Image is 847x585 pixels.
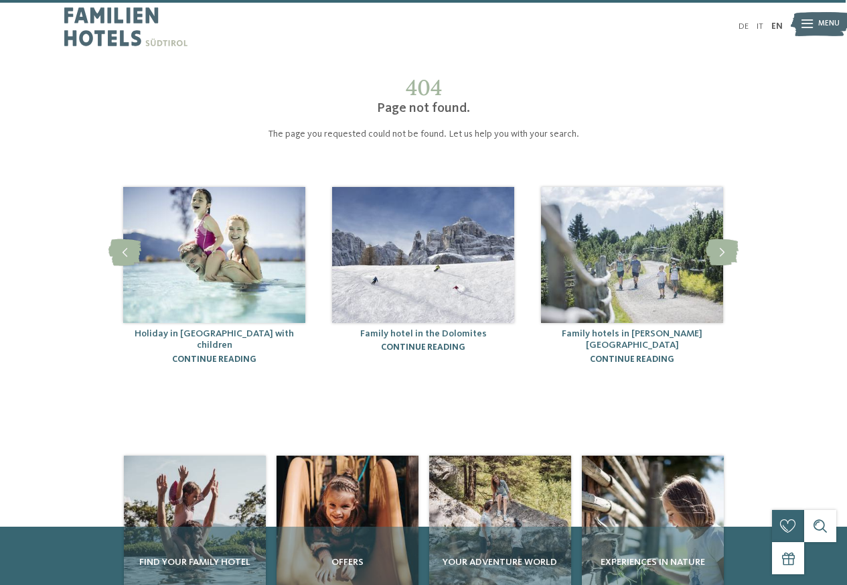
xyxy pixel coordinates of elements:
[562,329,702,350] a: Family hotels in [PERSON_NAME][GEOGRAPHIC_DATA]
[739,22,749,31] a: DE
[406,74,442,101] span: 404
[123,187,305,323] img: 404
[135,329,294,350] a: Holiday in [GEOGRAPHIC_DATA] with children
[381,343,465,352] a: continue reading
[435,556,566,569] span: Your adventure world
[282,556,413,569] span: Offers
[587,556,718,569] span: Experiences in nature
[377,102,470,115] span: Page not found.
[129,556,260,569] span: Find your family hotel
[360,329,487,338] a: Family hotel in the Dolomites
[590,355,674,364] a: continue reading
[818,19,840,29] span: Menu
[332,187,514,323] img: 404
[757,22,763,31] a: IT
[771,22,783,31] a: EN
[169,127,678,141] p: The page you requested could not be found. Let us help you with your search.
[541,187,723,323] img: 404
[172,355,256,364] a: continue reading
